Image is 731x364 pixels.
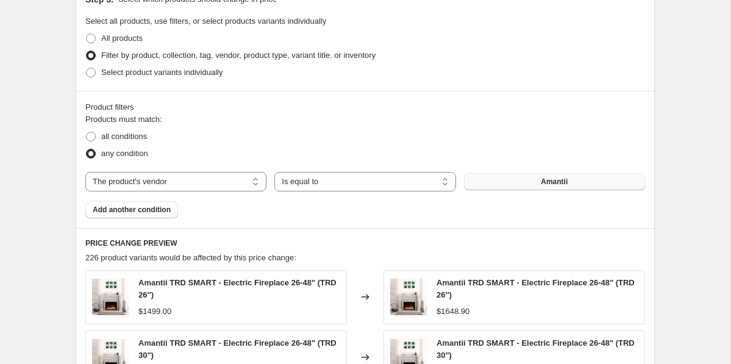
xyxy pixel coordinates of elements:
span: Filter by product, collection, tag, vendor, product type, variant title, or inventory [101,51,376,60]
span: Amantii TRD SMART - Electric Fireplace 26-48" (TRD 30") [437,338,635,360]
span: Products must match: [85,115,162,124]
h6: PRICE CHANGE PREVIEW [85,238,645,248]
button: Amantii [464,173,645,190]
span: All products [101,34,143,43]
span: all conditions [101,132,147,141]
span: Select all products, use filters, or select products variants individually [85,16,326,26]
button: Add another condition [85,201,178,218]
div: $1499.00 [138,305,171,318]
img: 0493TRD-38-02_80x.jpg [92,279,129,315]
span: any condition [101,149,148,158]
div: $1648.90 [437,305,469,318]
span: Amantii TRD SMART - Electric Fireplace 26-48" (TRD 30") [138,338,337,360]
div: Product filters [85,101,645,113]
img: 0493TRD-38-02_80x.jpg [390,279,427,315]
span: Select product variants individually [101,68,223,77]
span: Amantii [541,177,568,187]
span: Amantii TRD SMART - Electric Fireplace 26-48" (TRD 26″) [138,278,337,299]
span: Add another condition [93,205,171,215]
span: 226 product variants would be affected by this price change: [85,253,296,262]
span: Amantii TRD SMART - Electric Fireplace 26-48" (TRD 26″) [437,278,635,299]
